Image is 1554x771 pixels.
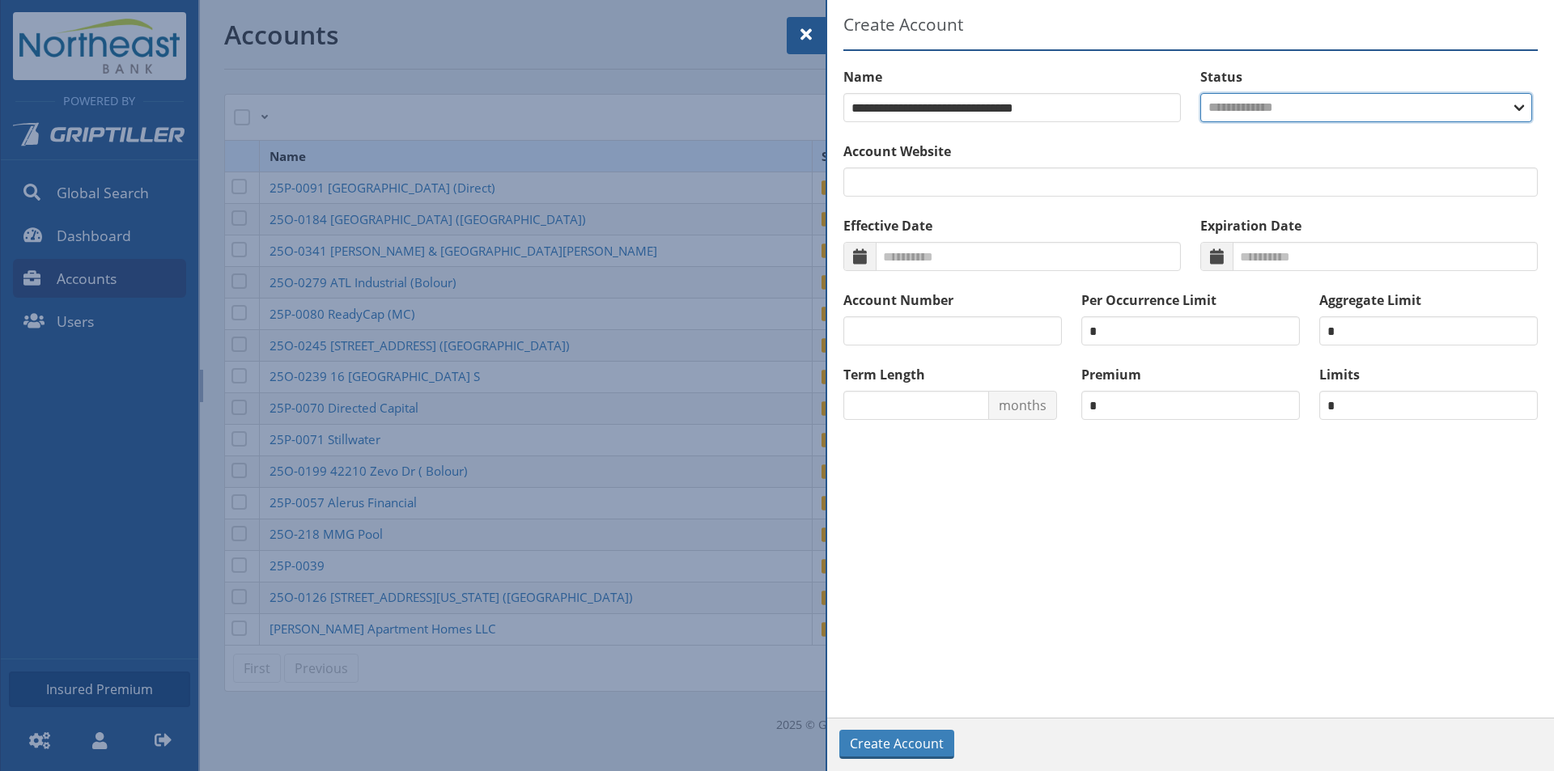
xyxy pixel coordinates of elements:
[1081,365,1300,384] label: Premium
[843,290,1062,310] label: Account Number
[1319,290,1538,310] label: Aggregate Limit
[1319,365,1538,384] label: Limits
[843,365,1062,384] label: Term Length
[1200,67,1538,87] label: Status
[1200,216,1538,235] label: Expiration Date
[839,730,954,759] button: Create Account
[843,216,1181,235] label: Effective Date
[1081,290,1300,310] label: Per Occurrence Limit
[843,12,1538,51] h5: Create Account
[850,734,944,753] span: Create Account
[843,67,1181,87] label: Name
[843,142,1538,161] label: Account Website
